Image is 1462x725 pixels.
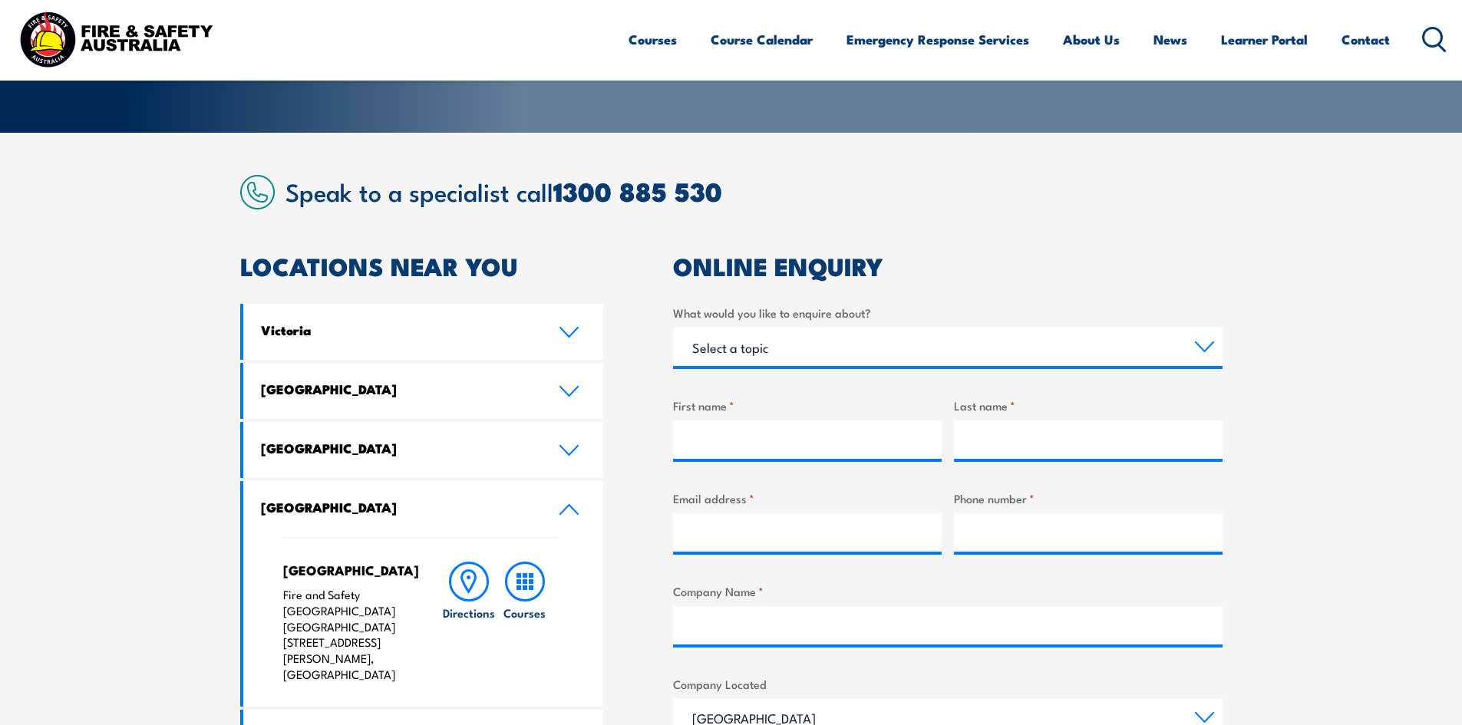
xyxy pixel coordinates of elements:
h2: LOCATIONS NEAR YOU [240,255,604,276]
h4: Victoria [261,321,536,338]
a: About Us [1063,19,1120,60]
a: Learner Portal [1221,19,1308,60]
a: Directions [441,562,497,683]
h2: ONLINE ENQUIRY [673,255,1223,276]
h6: Directions [443,605,495,621]
h4: [GEOGRAPHIC_DATA] [261,381,536,397]
a: News [1153,19,1187,60]
a: [GEOGRAPHIC_DATA] [243,363,604,419]
h2: Speak to a specialist call [285,177,1223,205]
label: Last name [954,397,1223,414]
h4: [GEOGRAPHIC_DATA] [261,440,536,456]
h4: [GEOGRAPHIC_DATA] [261,499,536,516]
label: Company Name [673,582,1223,600]
label: Email address [673,489,942,507]
a: Contact [1342,19,1390,60]
a: Emergency Response Services [847,19,1029,60]
label: Company Located [673,675,1223,693]
h6: Courses [503,605,546,621]
label: First name [673,397,942,414]
a: [GEOGRAPHIC_DATA] [243,422,604,478]
a: Courses [629,19,677,60]
a: Course Calendar [711,19,813,60]
a: Victoria [243,304,604,360]
a: 1300 885 530 [553,170,722,211]
a: [GEOGRAPHIC_DATA] [243,481,604,537]
label: Phone number [954,489,1223,507]
h4: [GEOGRAPHIC_DATA] [283,562,411,578]
a: Courses [497,562,553,683]
label: What would you like to enquire about? [673,304,1223,321]
p: Fire and Safety [GEOGRAPHIC_DATA] [GEOGRAPHIC_DATA] [STREET_ADDRESS][PERSON_NAME], [GEOGRAPHIC_DATA] [283,587,411,683]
